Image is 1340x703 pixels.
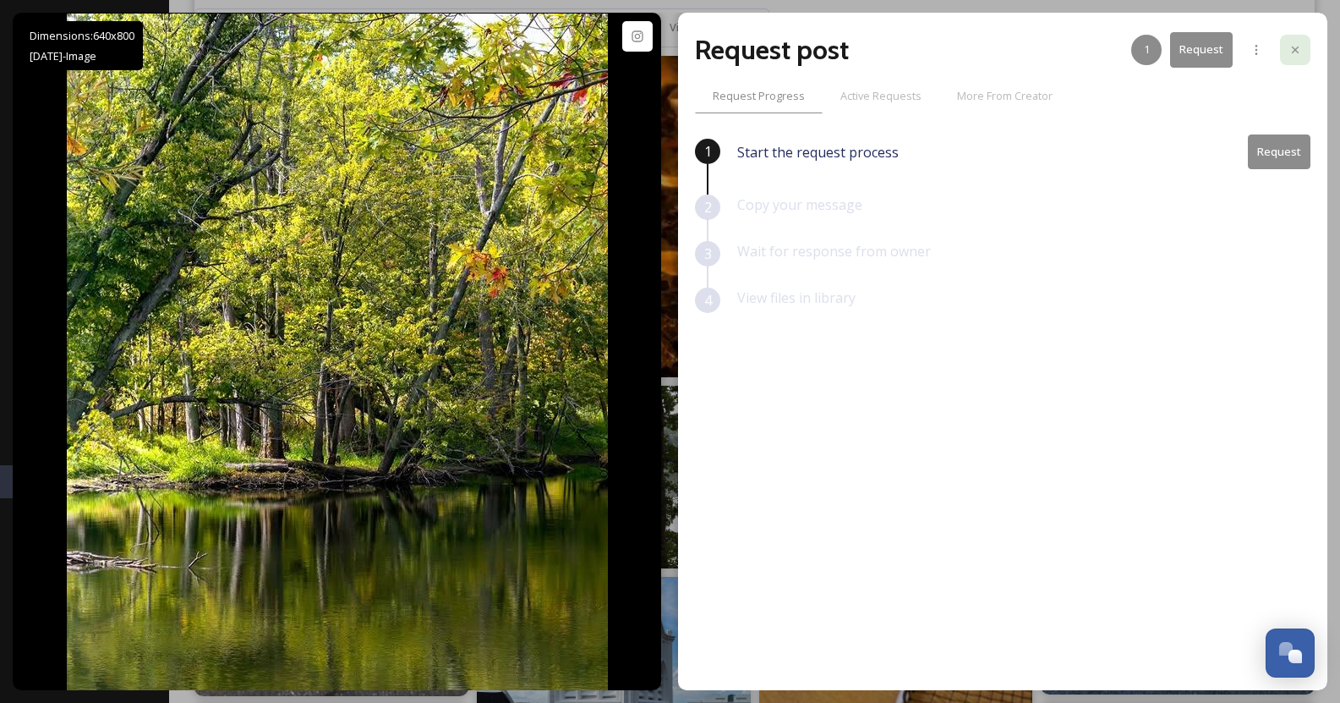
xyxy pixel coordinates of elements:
[1266,629,1315,678] button: Open Chat
[957,88,1053,104] span: More From Creator
[704,197,712,217] span: 2
[1170,32,1233,67] button: Request
[737,142,899,162] span: Start the request process
[737,288,856,307] span: View files in library
[1248,135,1310,169] button: Request
[1144,41,1150,58] span: 1
[704,141,712,162] span: 1
[713,88,805,104] span: Request Progress
[67,14,608,690] img: 553467125_18530107051015511_6369425767430028838_n.jpg
[704,290,712,310] span: 4
[704,244,712,264] span: 3
[737,242,931,261] span: Wait for response from owner
[737,195,862,214] span: Copy your message
[695,30,849,70] h2: Request post
[30,28,134,43] span: Dimensions: 640 x 800
[840,88,922,104] span: Active Requests
[30,48,96,63] span: [DATE] - Image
